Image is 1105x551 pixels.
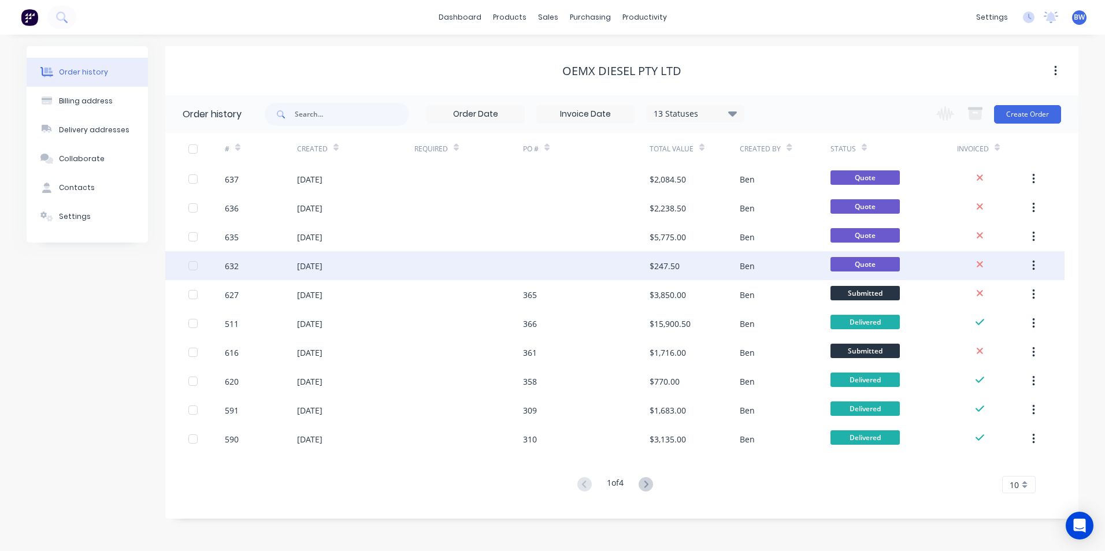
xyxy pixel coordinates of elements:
[523,318,537,330] div: 366
[225,231,239,243] div: 635
[647,107,744,120] div: 13 Statuses
[225,144,229,154] div: #
[59,125,129,135] div: Delivery addresses
[650,318,691,330] div: $15,900.50
[830,144,856,154] div: Status
[59,67,108,77] div: Order history
[740,318,755,330] div: Ben
[650,144,694,154] div: Total Value
[740,202,755,214] div: Ben
[59,96,113,106] div: Billing address
[427,106,524,123] input: Order Date
[297,347,322,359] div: [DATE]
[297,133,414,165] div: Created
[59,183,95,193] div: Contacts
[59,154,105,164] div: Collaborate
[740,173,755,185] div: Ben
[957,133,1029,165] div: Invoiced
[830,228,900,243] span: Quote
[650,231,686,243] div: $5,775.00
[650,347,686,359] div: $1,716.00
[957,144,989,154] div: Invoiced
[830,430,900,445] span: Delivered
[297,144,328,154] div: Created
[225,289,239,301] div: 627
[183,107,242,121] div: Order history
[414,144,448,154] div: Required
[650,433,686,445] div: $3,135.00
[297,404,322,416] div: [DATE]
[225,133,297,165] div: #
[740,433,755,445] div: Ben
[830,315,900,329] span: Delivered
[830,401,900,416] span: Delivered
[740,144,781,154] div: Created By
[297,202,322,214] div: [DATE]
[970,9,1014,26] div: settings
[740,347,755,359] div: Ben
[607,476,624,493] div: 1 of 4
[297,433,322,445] div: [DATE]
[537,106,634,123] input: Invoice Date
[297,173,322,185] div: [DATE]
[564,9,617,26] div: purchasing
[295,103,409,126] input: Search...
[523,133,650,165] div: PO #
[433,9,487,26] a: dashboard
[27,58,148,87] button: Order history
[523,404,537,416] div: 309
[740,289,755,301] div: Ben
[523,433,537,445] div: 310
[21,9,38,26] img: Factory
[830,373,900,387] span: Delivered
[740,133,830,165] div: Created By
[650,133,740,165] div: Total Value
[523,375,537,388] div: 358
[650,260,680,272] div: $247.50
[225,347,239,359] div: 616
[1010,479,1019,491] span: 10
[1074,12,1085,23] span: BW
[830,257,900,271] span: Quote
[523,347,537,359] div: 361
[225,260,239,272] div: 632
[27,116,148,144] button: Delivery addresses
[297,231,322,243] div: [DATE]
[225,202,239,214] div: 636
[650,202,686,214] div: $2,238.50
[225,318,239,330] div: 511
[650,404,686,416] div: $1,683.00
[27,202,148,231] button: Settings
[297,289,322,301] div: [DATE]
[487,9,532,26] div: products
[297,318,322,330] div: [DATE]
[650,375,680,388] div: $770.00
[830,170,900,185] span: Quote
[225,375,239,388] div: 620
[414,133,523,165] div: Required
[994,105,1061,124] button: Create Order
[830,133,957,165] div: Status
[830,286,900,300] span: Submitted
[27,87,148,116] button: Billing address
[532,9,564,26] div: sales
[523,289,537,301] div: 365
[523,144,539,154] div: PO #
[297,260,322,272] div: [DATE]
[650,173,686,185] div: $2,084.50
[830,199,900,214] span: Quote
[740,375,755,388] div: Ben
[297,375,322,388] div: [DATE]
[59,211,91,222] div: Settings
[1066,512,1093,539] div: Open Intercom Messenger
[650,289,686,301] div: $3,850.00
[740,231,755,243] div: Ben
[740,404,755,416] div: Ben
[27,173,148,202] button: Contacts
[562,64,681,78] div: OEMX Diesel Pty Ltd
[617,9,673,26] div: productivity
[225,173,239,185] div: 637
[830,344,900,358] span: Submitted
[225,433,239,445] div: 590
[27,144,148,173] button: Collaborate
